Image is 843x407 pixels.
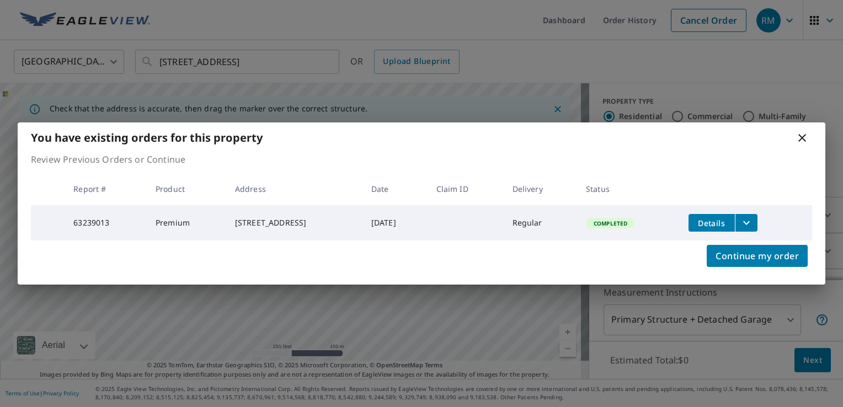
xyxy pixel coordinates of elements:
th: Address [226,173,362,205]
span: Continue my order [716,248,799,264]
th: Product [147,173,226,205]
th: Status [577,173,680,205]
b: You have existing orders for this property [31,130,263,145]
button: filesDropdownBtn-63239013 [735,214,757,232]
td: Regular [504,205,577,240]
span: Details [695,218,728,228]
p: Review Previous Orders or Continue [31,153,812,166]
th: Delivery [504,173,577,205]
span: Completed [587,219,634,227]
th: Date [362,173,428,205]
td: Premium [147,205,226,240]
th: Report # [65,173,147,205]
td: [DATE] [362,205,428,240]
button: Continue my order [707,245,808,267]
td: 63239013 [65,205,147,240]
div: [STREET_ADDRESS] [235,217,354,228]
th: Claim ID [428,173,504,205]
button: detailsBtn-63239013 [689,214,735,232]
